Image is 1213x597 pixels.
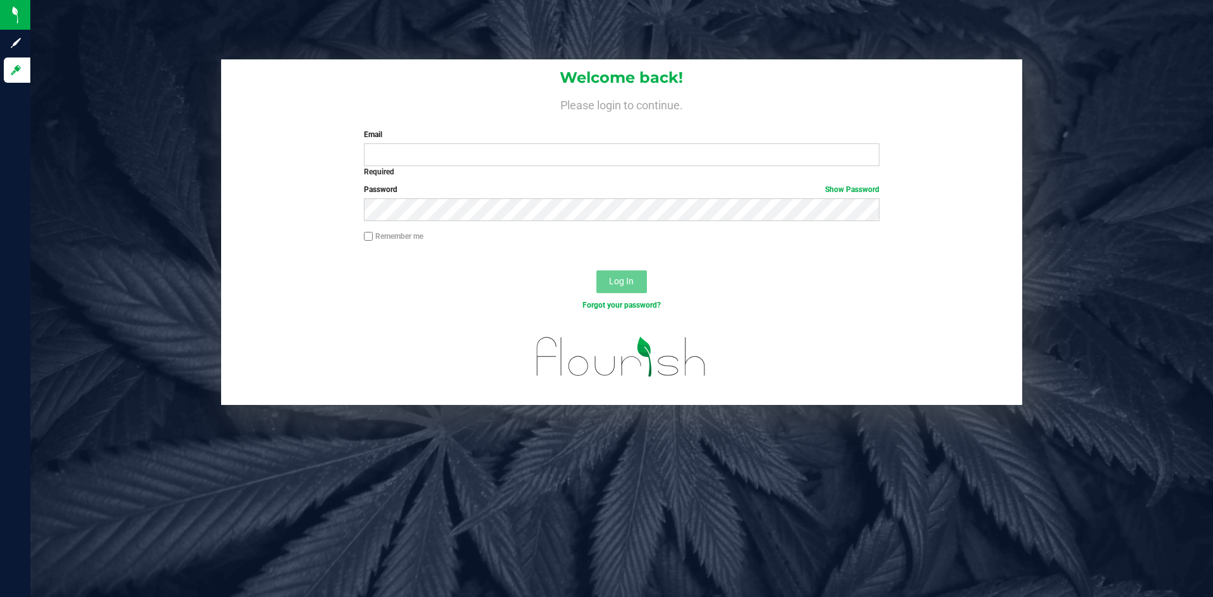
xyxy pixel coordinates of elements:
[221,69,1022,86] h1: Welcome back!
[364,167,394,176] strong: Required
[9,64,22,76] inline-svg: Log in
[364,231,423,242] label: Remember me
[221,96,1022,111] h4: Please login to continue.
[364,129,879,140] label: Email
[582,301,661,310] a: Forgot your password?
[521,325,721,389] img: flourish_logo.svg
[364,232,373,241] input: Remember me
[364,185,397,194] span: Password
[596,270,647,293] button: Log In
[9,37,22,49] inline-svg: Sign up
[825,185,879,194] a: Show Password
[609,276,634,286] span: Log In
